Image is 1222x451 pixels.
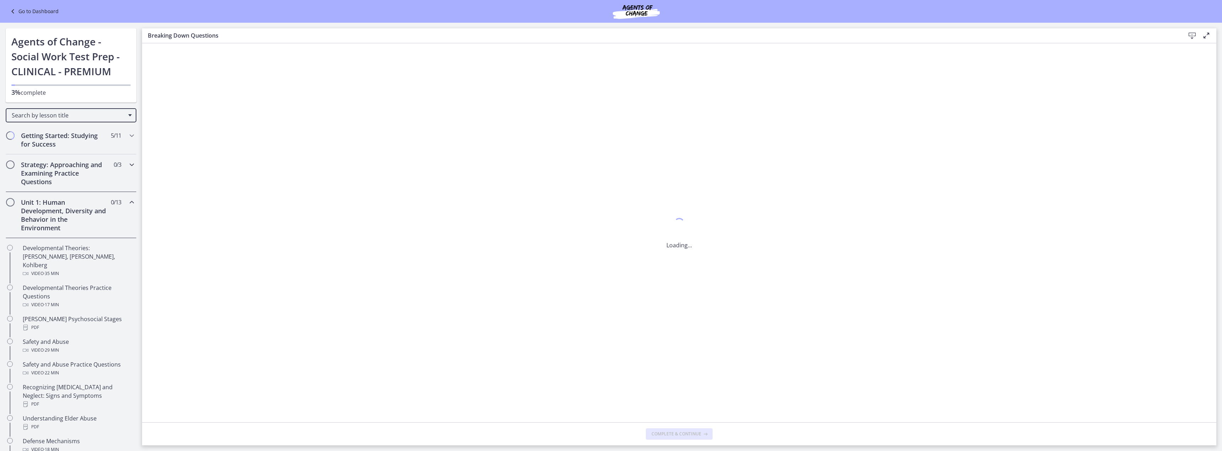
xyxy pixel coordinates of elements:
div: PDF [23,323,134,332]
span: · 35 min [44,269,59,278]
div: Recognizing [MEDICAL_DATA] and Neglect: Signs and Symptoms [23,383,134,408]
div: Search by lesson title [6,108,136,122]
div: Understanding Elder Abuse [23,414,134,431]
span: · 29 min [44,346,59,354]
span: 0 / 3 [114,160,121,169]
h2: Strategy: Approaching and Examining Practice Questions [21,160,108,186]
p: complete [11,88,131,97]
img: Agents of Change [594,3,679,20]
span: · 17 min [44,301,59,309]
span: Complete & continue [651,431,701,437]
div: [PERSON_NAME] Psychosocial Stages [23,315,134,332]
span: 0 / 13 [111,198,121,207]
h2: Unit 1: Human Development, Diversity and Behavior in the Environment [21,198,108,232]
div: Developmental Theories Practice Questions [23,284,134,309]
div: Video [23,346,134,354]
div: PDF [23,423,134,431]
span: Search by lesson title [12,111,125,119]
span: · 22 min [44,369,59,377]
button: Complete & continue [646,428,713,440]
p: Loading... [666,241,692,249]
h2: Getting Started: Studying for Success [21,131,108,148]
h3: Breaking Down Questions [148,31,1174,40]
div: Video [23,369,134,377]
div: 1 [666,216,692,232]
div: Safety and Abuse [23,337,134,354]
div: PDF [23,400,134,408]
span: 3% [11,88,21,97]
h1: Agents of Change - Social Work Test Prep - CLINICAL - PREMIUM [11,34,131,79]
div: Video [23,301,134,309]
a: Go to Dashboard [9,7,59,16]
div: Developmental Theories: [PERSON_NAME], [PERSON_NAME], Kohlberg [23,244,134,278]
span: 5 / 11 [111,131,121,140]
div: Safety and Abuse Practice Questions [23,360,134,377]
div: Video [23,269,134,278]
